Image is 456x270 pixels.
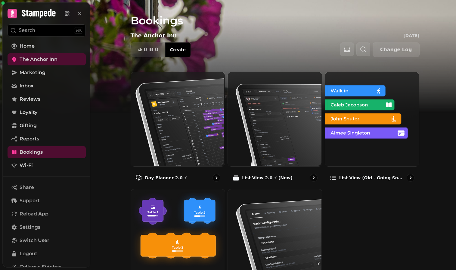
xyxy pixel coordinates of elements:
[339,175,405,181] p: List view (Old - going soon)
[8,93,86,105] a: Reviews
[242,175,293,181] p: List View 2.0 ⚡ (New)
[8,146,86,158] a: Bookings
[165,42,191,57] button: Create
[8,133,86,145] a: Reports
[228,72,322,187] a: List View 2.0 ⚡ (New)List View 2.0 ⚡ (New)
[213,175,219,181] svg: go to
[8,221,86,233] a: Settings
[20,237,49,244] span: Switch User
[8,24,86,36] button: Search⌘K
[131,31,177,40] p: The Anchor Inn
[20,184,34,191] span: Share
[8,248,86,260] button: Logout
[19,27,35,34] p: Search
[8,234,86,246] button: Switch User
[170,48,186,52] span: Create
[20,135,39,143] span: Reports
[408,175,414,181] svg: go to
[8,40,86,52] a: Home
[20,96,40,103] span: Reviews
[8,181,86,193] button: Share
[373,42,420,57] button: Change Log
[20,109,37,116] span: Loyalty
[8,159,86,171] a: Wi-Fi
[8,106,86,118] a: Loyalty
[74,27,83,34] div: ⌘K
[8,195,86,207] button: Support
[325,72,420,187] a: List view (Old - going soon)List view (Old - going soon)
[324,71,419,166] img: List view (Old - going soon)
[20,197,40,204] span: Support
[20,42,35,50] span: Home
[130,71,225,166] img: Day Planner 2.0 ⚡
[131,72,225,187] a: Day Planner 2.0 ⚡Day Planner 2.0 ⚡
[8,208,86,220] button: Reload App
[311,175,317,181] svg: go to
[20,122,37,129] span: Gifting
[131,42,166,57] button: 00
[20,210,48,218] span: Reload App
[20,162,33,169] span: Wi-Fi
[380,47,412,52] span: Change Log
[20,82,33,89] span: Inbox
[20,149,43,156] span: Bookings
[403,33,419,39] p: [DATE]
[20,250,37,257] span: Logout
[8,80,86,92] a: Inbox
[227,71,321,166] img: List View 2.0 ⚡ (New)
[8,67,86,79] a: Marketing
[8,120,86,132] a: Gifting
[155,47,158,52] span: 0
[20,69,45,76] span: Marketing
[8,53,86,65] a: The Anchor Inn
[145,175,187,181] p: Day Planner 2.0 ⚡
[20,224,40,231] span: Settings
[144,47,147,52] span: 0
[20,56,57,63] span: The Anchor Inn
